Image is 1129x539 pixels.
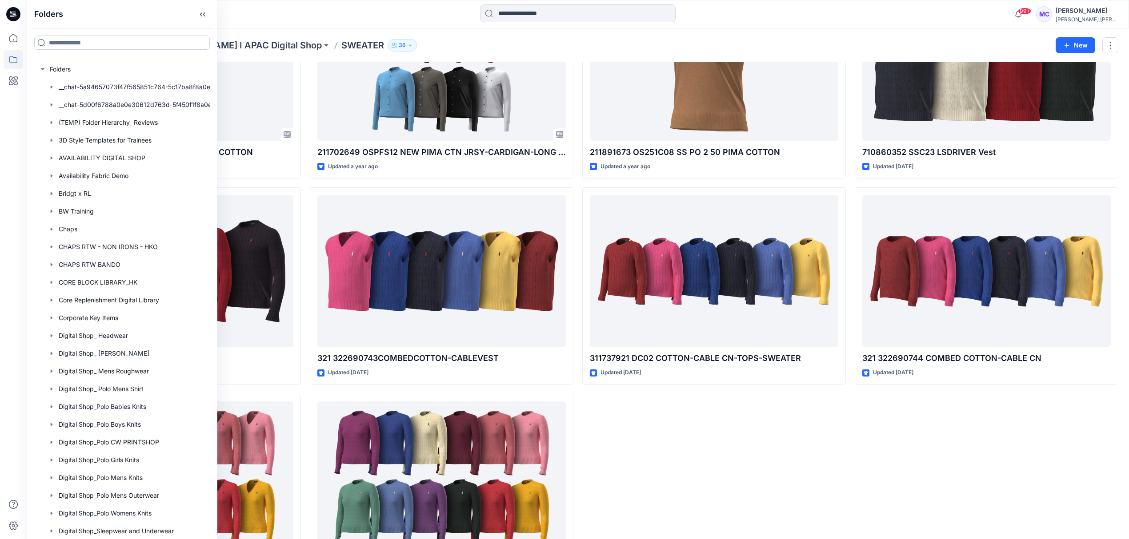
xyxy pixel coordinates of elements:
p: 211891673 OS251C08 SS PO 2 50 PIMA COTTON [590,146,838,159]
a: 311737921 DC02 COTTON-CABLE CN-TOPS-SWEATER [590,195,838,347]
p: Updated [DATE] [601,368,641,377]
p: Updated [DATE] [328,368,368,377]
p: 321 322690744 COMBED COTTON-CABLE CN [862,352,1111,365]
div: MC [1036,6,1052,22]
span: 99+ [1018,8,1031,15]
p: Updated [DATE] [873,162,913,171]
p: Updated [DATE] [873,368,913,377]
div: [PERSON_NAME] [PERSON_NAME] [1056,16,1118,23]
p: 710860352 SSC23 LSDRIVER Vest [862,146,1111,159]
button: 36 [388,39,417,52]
p: SWEATER [341,39,384,52]
a: 321 322690744 COMBED COTTON-CABLE CN [862,195,1111,347]
p: 321 322690743COMBEDCOTTON-CABLEVEST [317,352,566,365]
a: 321 322690743COMBEDCOTTON-CABLEVEST [317,195,566,347]
p: 36 [399,40,406,50]
div: [PERSON_NAME] [1056,5,1118,16]
p: 211702649 OSPFS12 NEW PIMA CTN JRSY-CARDIGAN-LONG SLEEVE SWEATER [317,146,566,159]
p: Updated a year ago [328,162,378,171]
button: New [1056,37,1095,53]
p: Updated a year ago [601,162,650,171]
p: 311737921 DC02 COTTON-CABLE CN-TOPS-SWEATER [590,352,838,365]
